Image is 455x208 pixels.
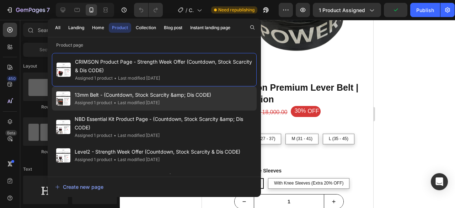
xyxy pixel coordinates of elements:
[136,25,156,31] div: Collection
[55,180,254,194] button: Create new page
[113,75,160,82] div: Last modified [DATE]
[7,25,33,50] img: NBD Crimson Premium Lever Belt – Unmatched Power, Precision & Style - NBD POWERLIFTING
[218,7,255,13] span: Need republishing
[164,25,182,31] div: Blog post
[92,25,104,31] div: Home
[112,132,160,139] div: Last modified [DATE]
[75,58,252,75] span: CRIMSON Product Page - Strength Week Offer (Countdown, Stock Scarcity & Dis CODE)
[23,149,68,155] div: Row
[114,133,116,138] span: •
[112,99,160,106] div: Last modified [DATE]
[14,116,37,121] span: XS (23 - 33)
[55,183,103,191] div: Create new page
[75,75,113,82] div: Assigned 1 product
[431,173,448,190] div: Open Intercom Messenger
[90,116,111,121] span: M (31 - 41)
[161,23,186,33] button: Blog post
[122,175,141,189] button: increment
[114,100,116,105] span: •
[92,87,105,96] div: 30%
[105,87,118,96] div: OFF
[202,20,373,208] iframe: Design area
[410,3,440,17] button: Publish
[186,6,187,14] span: /
[68,25,84,31] div: Landing
[7,147,80,155] legend: OFFER: Without Knee Sleeves
[319,6,365,14] span: 1 product assigned
[89,23,107,33] button: Home
[75,91,211,99] span: 13mm Belt - (Countdown, Stock Scarcity &amp; Dis CODE)
[75,172,252,189] span: Belt+7mm Knee Sleeves Product Page - (Countdown, Stock Scarcity & Dis CODE)
[33,175,52,189] button: decrement
[114,157,116,162] span: •
[14,161,55,166] span: Without Knee Sleeves
[7,61,164,86] h1: NBD Crimson Premium Lever Belt | Limited Edition
[65,23,87,33] button: Landing
[23,166,32,172] span: Text
[53,116,74,121] span: S (27 - 37)
[134,3,163,17] div: Undo/Redo
[13,131,36,136] span: XL (39 - 49)
[112,156,160,163] div: Last modified [DATE]
[39,47,55,53] span: Section
[48,42,261,49] p: Product page
[7,76,17,81] div: 450
[114,75,117,81] span: •
[112,25,128,31] div: Product
[189,6,194,14] span: CRIMSON Product Page - Strength Week Offer (Countdown, Stock Scarcity & Dis CODE)
[23,63,37,69] span: Layout
[190,25,230,31] div: Instant landing page
[72,161,141,166] span: With Knee Sleeves (Extra 20% OFF)
[7,102,48,110] legend: Size: XS (23 - 33)
[133,23,159,33] button: Collection
[75,156,112,163] div: Assigned 1 product
[7,88,47,97] div: Rs. 12,600.00
[187,23,234,33] button: Instant landing page
[75,132,112,139] div: Assigned 1 product
[109,23,131,33] button: Product
[3,3,53,17] button: 7
[52,23,64,33] button: All
[75,99,112,106] div: Assigned 1 product
[55,25,60,31] div: All
[416,6,434,14] div: Publish
[49,88,86,97] div: Rs. 18,000.00
[75,115,252,132] span: NBD Essential Kit Product Page - (Countdown, Stock Scarcity &amp; Dis CODE)
[52,175,122,189] input: quantity
[75,148,240,156] span: Level2 - Strength Week Offer (Countdown, Stock Scarcity & Dis CODE)
[23,104,68,110] div: Row
[313,3,381,17] button: 1 product assigned
[127,116,146,121] span: L (35 - 45)
[47,6,50,14] p: 7
[5,130,17,136] div: Beta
